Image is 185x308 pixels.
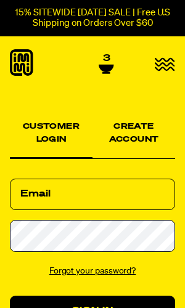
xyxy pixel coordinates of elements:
[10,111,92,159] div: Customer Login
[92,111,175,159] div: Create Account
[10,179,175,211] input: Email
[10,7,175,29] p: 15% SITEWIDE [DATE] SALE | Free U.S Shipping on Orders Over $60
[103,53,110,64] span: 3
[49,267,136,275] a: Forgot your password?
[99,53,114,74] a: 3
